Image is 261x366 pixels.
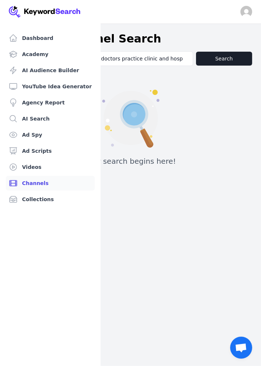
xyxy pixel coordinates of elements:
[6,63,95,78] a: AI Audience Builder
[9,6,81,18] img: Your Company
[6,79,95,94] a: YouTube Idea Generator
[6,47,95,62] a: Academy
[6,144,95,158] a: Ad Scripts
[6,127,95,142] a: Ad Spy
[6,160,95,174] a: Videos
[6,95,95,110] a: Agency Report
[6,192,95,207] a: Collections
[6,111,95,126] a: AI Search
[230,337,252,359] div: Open chat
[6,176,95,191] a: Channels
[6,31,95,45] a: Dashboard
